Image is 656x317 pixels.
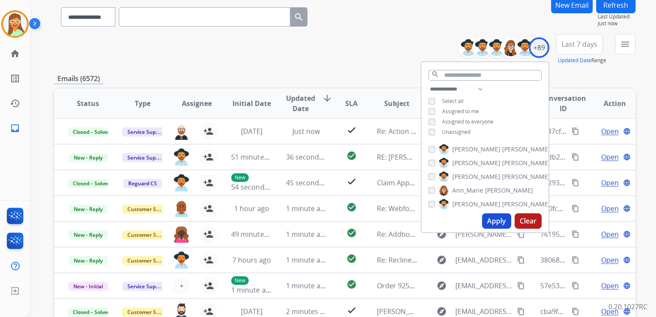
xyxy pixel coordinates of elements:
mat-icon: language [623,256,631,264]
span: 36 seconds ago [286,152,336,162]
th: Action [581,88,635,118]
span: 1 minute ago [286,255,328,265]
mat-icon: language [623,153,631,161]
span: Conversation ID [540,93,586,114]
mat-icon: content_copy [517,282,525,290]
span: Re: Addtional infomation needed [376,229,483,239]
mat-icon: search [431,70,439,78]
mat-icon: check [346,125,356,135]
img: agent-avatar [173,226,190,243]
mat-icon: language [623,230,631,238]
span: Status [77,98,99,109]
mat-icon: explore [436,306,446,317]
span: [DATE] [241,307,262,316]
mat-icon: person_add [204,281,214,291]
span: Updated Date [286,93,315,114]
mat-icon: check [346,176,356,187]
span: 51 minutes ago [231,152,281,162]
img: agent-avatar [173,148,190,166]
span: Ann_Marie [452,186,483,195]
span: 1 hour ago [234,204,269,213]
mat-icon: check_circle [346,254,356,264]
span: Open [601,255,618,265]
span: Just now [292,127,320,136]
mat-icon: inbox [10,123,20,133]
span: Open [601,203,618,214]
span: Just now [598,20,635,27]
span: [DATE] [241,127,262,136]
span: 1 minute ago [286,229,328,239]
span: Re: Webform from [EMAIL_ADDRESS][DOMAIN_NAME] on [DATE] [376,204,582,213]
mat-icon: language [623,179,631,187]
span: [PERSON_NAME] [452,145,500,154]
span: 49 minutes ago [231,229,281,239]
span: New - Reply [69,153,108,162]
span: New - Reply [69,230,108,239]
mat-icon: history [10,98,20,109]
span: Open [601,178,618,188]
button: Clear [515,213,542,229]
span: SLA [345,98,358,109]
img: agent-avatar [173,123,190,140]
mat-icon: explore [436,255,446,265]
button: Apply [482,213,511,229]
span: 1 minute ago [286,204,328,213]
mat-icon: person_add [203,255,214,265]
span: Open [601,229,618,239]
span: [PERSON_NAME] [502,159,550,167]
p: 0.20.1027RC [608,302,647,312]
mat-icon: person_add [203,306,214,317]
span: Assigned to me [442,108,479,115]
span: Customer Support [122,205,178,214]
span: Initial Date [232,98,271,109]
span: Service Support [122,282,171,291]
span: New - Initial [68,282,108,291]
mat-icon: language [623,205,631,212]
mat-icon: content_copy [572,153,579,161]
img: agent-avatar [173,251,190,269]
p: New [231,276,249,285]
mat-icon: content_copy [572,127,579,135]
span: Customer Support [122,308,178,317]
span: Closed – Solved [68,127,115,136]
mat-icon: person_add [203,203,214,214]
p: Emails (6572) [54,73,103,84]
span: [PERSON_NAME] [502,172,550,181]
mat-icon: search [294,12,304,22]
span: Service Support [122,127,171,136]
mat-icon: check [346,305,356,315]
button: Updated Date [558,57,591,64]
span: Unassigned [442,128,470,136]
span: Open [601,152,618,162]
mat-icon: check_circle [346,151,356,161]
span: [EMAIL_ADDRESS][DOMAIN_NAME] [455,255,512,265]
mat-icon: language [623,282,631,290]
img: agent-avatar [173,200,190,217]
span: [PERSON_NAME][EMAIL_ADDRESS][DOMAIN_NAME] [455,229,512,239]
mat-icon: content_copy [572,205,579,212]
span: Open [601,281,618,291]
span: 1 minute ago [231,285,274,295]
mat-icon: list_alt [10,73,20,84]
mat-icon: content_copy [517,256,525,264]
span: [PERSON_NAME] [376,307,430,316]
mat-icon: content_copy [572,282,579,290]
span: Closed – Solved [68,179,115,188]
mat-icon: language [623,127,631,135]
span: 7 hours ago [232,255,271,265]
span: [PERSON_NAME] [452,200,500,208]
span: Customer Support [122,230,178,239]
span: 54 seconds ago [231,182,281,192]
mat-icon: person_add [203,126,214,136]
button: + [173,277,190,294]
span: Closed – Solved [68,308,115,317]
mat-icon: person_add [203,152,214,162]
span: [EMAIL_ADDRESS][DOMAIN_NAME] [455,281,512,291]
span: Last 7 days [562,42,597,46]
span: Customer Support [122,256,178,265]
p: New [231,173,249,182]
mat-icon: check_circle [346,228,356,238]
img: avatar [3,12,27,36]
mat-icon: check_circle [346,279,356,290]
span: + [180,281,184,291]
